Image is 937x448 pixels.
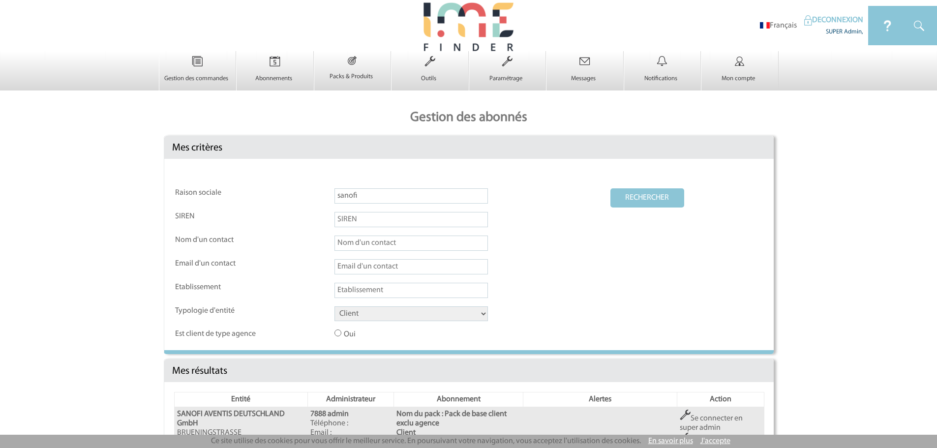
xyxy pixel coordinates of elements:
a: J'accepte [700,437,730,445]
img: IDEAL Meetings & Events [804,15,812,26]
a: Paramétrage [469,66,546,83]
input: Etablissement [334,283,488,298]
p: Outils [392,75,466,83]
a: DECONNEXION [804,16,863,24]
img: Mon compte [720,51,760,72]
label: Oui [334,329,423,339]
b: Client [396,429,416,437]
a: Mon compte [701,66,778,83]
p: Abonnements [237,75,311,83]
th: Alertes: activer pour trier la colonne par ordre croissant [523,392,677,407]
p: Messages [546,75,621,83]
a: Messages [546,66,623,83]
img: IDEAL Meetings & Events [868,6,907,45]
input: Email d'un contact [334,259,488,274]
img: Abonnements [255,51,295,72]
p: Paramétrage [469,75,544,83]
img: Outils.png [680,433,691,444]
img: Packs & Produits [333,51,371,70]
input: Nom d'un contact [334,236,488,251]
b: SANOFI AVENTIS DEUTSCHLAND GmbH [177,410,285,427]
p: Gestion des commandes [159,75,234,83]
label: Email d'un contact [175,259,264,269]
img: IDEAL Meetings & Events [907,6,937,45]
th: Administrateur: activer pour trier la colonne par ordre croissant [307,392,394,407]
img: Outils.png [680,410,691,420]
label: Nom d'un contact [175,236,264,245]
div: Mes critères [164,136,774,159]
th: Entité: activer pour trier la colonne par ordre décroissant [174,392,307,407]
div: Mes résultats [164,359,774,382]
img: Messages [565,51,605,72]
a: En savoir plus [648,437,693,445]
p: Notifications [624,75,698,83]
a: Outils [392,66,468,83]
p: Gestion des abonnés [159,100,779,136]
label: SIREN [175,212,264,221]
b: 7888 admin [310,410,349,418]
img: Notifications [642,51,682,72]
img: Outils [410,51,450,72]
label: Typologie d'entité [175,306,264,316]
input: Raison sociale [334,188,488,204]
th: Action: activer pour trier la colonne par ordre croissant [677,392,764,407]
img: Paramétrage [487,51,527,72]
button: RECHERCHER [610,188,684,208]
li: Français [760,21,797,30]
a: Notifications [624,66,701,83]
a: Abonnements [237,66,313,83]
span: Ce site utilise des cookies pour vous offrir le meilleur service. En poursuivant votre navigation... [211,437,641,445]
img: fr [760,22,770,29]
label: Raison sociale [175,188,264,198]
p: Packs & Produits [314,73,389,81]
th: Abonnement: activer pour trier la colonne par ordre croissant [394,392,523,407]
b: Nom du pack : Pack de base client exclu agence [396,410,507,427]
input: SIREN [334,212,488,227]
p: Mon compte [701,75,776,83]
label: Est client de type agence [175,329,264,339]
a: Gestion des commandes [159,66,236,83]
label: Etablissement [175,283,264,292]
a: Packs & Produits [314,64,391,81]
a: Se connecter en super admin [680,415,743,432]
div: SUPER Admin, [804,26,863,36]
img: Gestion des commandes [177,51,217,72]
